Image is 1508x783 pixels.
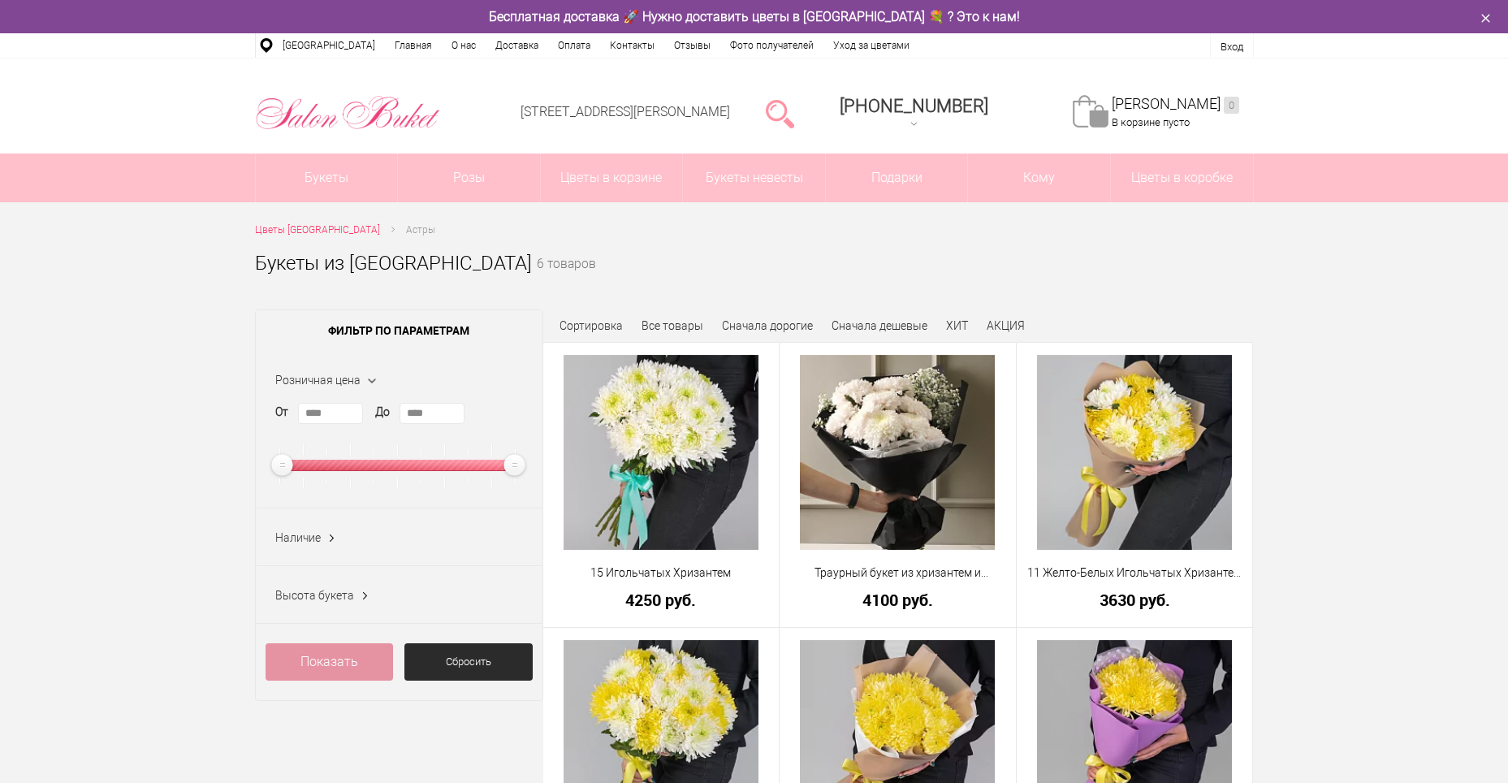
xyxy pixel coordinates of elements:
[275,531,321,544] span: Наличие
[830,90,998,136] a: [PHONE_NUMBER]
[486,33,548,58] a: Доставка
[1112,95,1239,114] a: [PERSON_NAME]
[826,154,968,202] a: Подарки
[554,591,769,608] a: 4250 руб.
[404,643,533,681] a: Сбросить
[823,33,919,58] a: Уход за цветами
[1111,154,1253,202] a: Цветы в коробке
[1037,355,1232,550] img: 11 Желто-Белых Игольчатых Хризантем в упаковке
[406,224,435,236] span: Астры
[683,154,825,202] a: Букеты невесты
[564,355,758,550] img: 15 Игольчатых Хризантем
[790,565,1005,582] a: Траурный букет из хризантем и гипсофилы
[255,224,380,236] span: Цветы [GEOGRAPHIC_DATA]
[256,310,542,351] span: Фильтр по параметрам
[255,249,532,278] h1: Букеты из [GEOGRAPHIC_DATA]
[273,33,385,58] a: [GEOGRAPHIC_DATA]
[832,319,927,332] a: Сначала дешевые
[275,404,288,421] label: От
[554,565,769,582] a: 15 Игольчатых Хризантем
[537,258,596,297] small: 6 товаров
[1027,591,1242,608] a: 3630 руб.
[255,92,441,134] img: Цветы Нижний Новгород
[722,319,813,332] a: Сначала дорогие
[840,96,988,116] span: [PHONE_NUMBER]
[1221,41,1243,53] a: Вход
[398,154,540,202] a: Розы
[243,8,1266,25] div: Бесплатная доставка 🚀 Нужно доставить цветы в [GEOGRAPHIC_DATA] 💐 ? Это к нам!
[560,319,623,332] span: Сортировка
[1027,565,1242,582] a: 11 Желто-Белых Игольчатых Хризантем в упаковке
[385,33,442,58] a: Главная
[275,589,354,602] span: Высота букета
[548,33,600,58] a: Оплата
[256,154,398,202] a: Букеты
[1224,97,1239,114] ins: 0
[266,643,394,681] a: Показать
[521,104,730,119] a: [STREET_ADDRESS][PERSON_NAME]
[720,33,823,58] a: Фото получателей
[800,355,995,550] img: Траурный букет из хризантем и гипсофилы
[275,374,361,387] span: Розничная цена
[600,33,664,58] a: Контакты
[442,33,486,58] a: О нас
[642,319,703,332] a: Все товары
[664,33,720,58] a: Отзывы
[968,154,1110,202] span: Кому
[946,319,968,332] a: ХИТ
[255,222,380,239] a: Цветы [GEOGRAPHIC_DATA]
[1112,116,1190,128] span: В корзине пусто
[541,154,683,202] a: Цветы в корзине
[987,319,1025,332] a: АКЦИЯ
[790,591,1005,608] a: 4100 руб.
[375,404,390,421] label: До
